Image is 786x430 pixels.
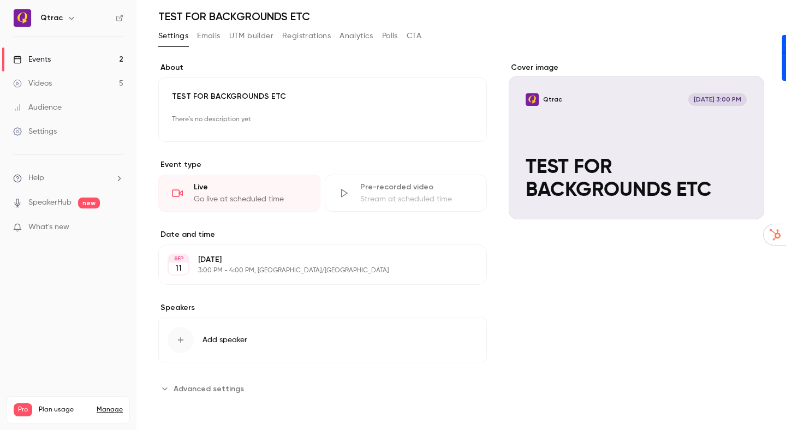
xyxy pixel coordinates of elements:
p: [DATE] [198,254,429,265]
span: Add speaker [203,335,247,345]
p: TEST FOR BACKGROUNDS ETC [172,91,473,102]
div: SEP [169,255,188,262]
label: Speakers [158,302,487,313]
a: SpeakerHub [28,197,72,208]
section: Advanced settings [158,380,487,397]
span: Advanced settings [174,383,244,395]
h1: TEST FOR BACKGROUNDS ETC [158,10,764,23]
p: 11 [175,263,182,274]
label: About [158,62,487,73]
a: Manage [97,405,123,414]
button: Registrations [282,27,331,45]
iframe: Noticeable Trigger [110,223,123,232]
button: Add speaker [158,318,487,362]
span: Plan usage [39,405,90,414]
div: Pre-recorded videoStream at scheduled time [325,175,487,212]
div: Videos [13,78,52,89]
label: Date and time [158,229,487,240]
button: Advanced settings [158,380,251,397]
button: Emails [197,27,220,45]
p: There's no description yet [172,111,473,128]
label: Cover image [509,62,764,73]
button: Settings [158,27,188,45]
div: Settings [13,126,57,137]
span: Pro [14,403,32,416]
div: Pre-recorded video [360,182,473,193]
button: Polls [382,27,398,45]
span: Help [28,172,44,184]
div: Live [194,182,307,193]
p: 3:00 PM - 4:00 PM, [GEOGRAPHIC_DATA]/[GEOGRAPHIC_DATA] [198,266,429,275]
button: Analytics [340,27,373,45]
div: Stream at scheduled time [360,194,473,205]
button: UTM builder [229,27,273,45]
div: Go live at scheduled time [194,194,307,205]
section: Cover image [509,62,764,219]
div: LiveGo live at scheduled time [158,175,320,212]
span: new [78,198,100,208]
img: Qtrac [14,9,31,27]
li: help-dropdown-opener [13,172,123,184]
div: Events [13,54,51,65]
span: What's new [28,222,69,233]
h6: Qtrac [40,13,63,23]
div: Audience [13,102,62,113]
p: Event type [158,159,487,170]
button: CTA [407,27,421,45]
